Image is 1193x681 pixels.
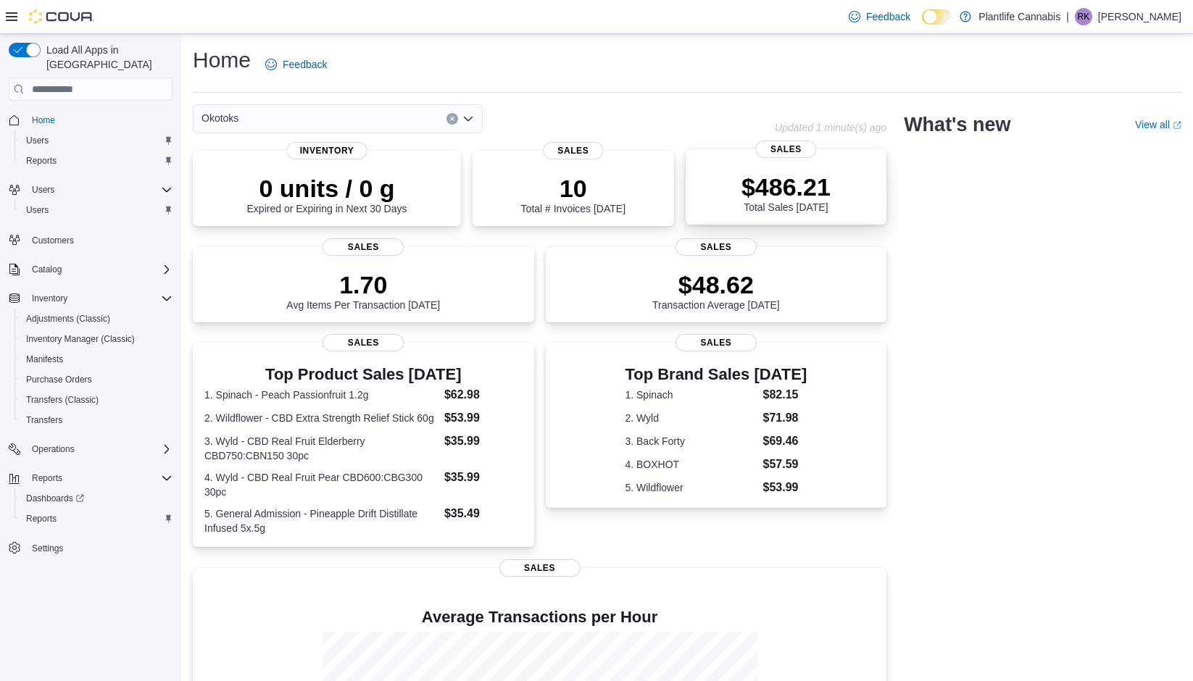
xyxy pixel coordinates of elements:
a: Customers [26,232,80,249]
p: Updated 1 minute(s) ago [775,122,886,133]
a: Reports [20,510,62,527]
a: Manifests [20,351,69,368]
button: Inventory Manager (Classic) [14,329,178,349]
dt: 5. Wildflower [625,480,757,495]
span: Operations [32,443,75,455]
h2: What's new [904,113,1010,136]
span: Transfers (Classic) [26,394,99,406]
h3: Top Product Sales [DATE] [204,366,523,383]
button: Reports [14,151,178,171]
a: Dashboards [14,488,178,509]
button: Adjustments (Classic) [14,309,178,329]
button: Purchase Orders [14,369,178,390]
span: Reports [26,469,172,487]
span: Users [32,184,54,196]
span: Adjustments (Classic) [26,313,110,325]
span: Sales [323,238,404,256]
button: Reports [26,469,68,487]
a: Users [20,132,54,149]
button: Reports [14,509,178,529]
button: Customers [3,229,178,250]
dt: 3. Wyld - CBD Real Fruit Elderberry CBD750:CBN150 30pc [204,434,438,463]
span: Inventory [32,293,67,304]
button: Open list of options [462,113,474,125]
span: Reports [20,510,172,527]
span: Purchase Orders [26,374,92,385]
button: Reports [3,468,178,488]
p: Plantlife Cannabis [978,8,1060,25]
span: Adjustments (Classic) [20,310,172,327]
button: Inventory [3,288,178,309]
button: Settings [3,538,178,559]
dd: $71.98 [763,409,807,427]
span: Transfers (Classic) [20,391,172,409]
a: Home [26,112,61,129]
span: Manifests [26,354,63,365]
span: Transfers [26,414,62,426]
p: 10 [521,174,625,203]
span: Users [26,204,49,216]
dd: $69.46 [763,433,807,450]
a: Adjustments (Classic) [20,310,116,327]
span: Transfers [20,411,172,429]
dt: 2. Wyld [625,411,757,425]
span: Sales [543,142,603,159]
a: Feedback [259,50,333,79]
button: Operations [26,440,80,458]
span: Customers [26,230,172,248]
span: Dashboards [20,490,172,507]
a: View allExternal link [1135,119,1181,130]
h3: Top Brand Sales [DATE] [625,366,807,383]
button: Transfers (Classic) [14,390,178,410]
span: Dashboards [26,493,84,504]
h4: Average Transactions per Hour [204,609,875,626]
dd: $62.98 [444,386,523,404]
span: Reports [32,472,62,484]
div: Transaction Average [DATE] [652,270,780,311]
button: Users [14,200,178,220]
span: Home [32,114,55,126]
div: Total # Invoices [DATE] [521,174,625,214]
dt: 5. General Admission - Pineapple Drift Distillate Infused 5x.5g [204,506,438,535]
span: Inventory Manager (Classic) [20,330,172,348]
button: Catalog [3,259,178,280]
dt: 1. Spinach - Peach Passionfruit 1.2g [204,388,438,402]
button: Users [26,181,60,199]
p: 1.70 [286,270,440,299]
div: Avg Items Per Transaction [DATE] [286,270,440,311]
dd: $35.99 [444,433,523,450]
a: Dashboards [20,490,90,507]
dt: 2. Wildflower - CBD Extra Strength Relief Stick 60g [204,411,438,425]
span: Settings [26,539,172,557]
button: Home [3,109,178,130]
dd: $35.49 [444,505,523,522]
button: Transfers [14,410,178,430]
dt: 1. Spinach [625,388,757,402]
dd: $57.59 [763,456,807,473]
span: Users [20,201,172,219]
a: Inventory Manager (Classic) [20,330,141,348]
a: Users [20,201,54,219]
a: Transfers (Classic) [20,391,104,409]
span: RK [1078,8,1090,25]
div: Roderick King [1075,8,1092,25]
button: Clear input [446,113,458,125]
span: Settings [32,543,63,554]
p: $48.62 [652,270,780,299]
span: Sales [676,238,757,256]
span: Sales [676,334,757,351]
span: Home [26,111,172,129]
span: Reports [20,152,172,170]
dt: 4. BOXHOT [625,457,757,472]
p: | [1066,8,1069,25]
button: Users [14,130,178,151]
button: Inventory [26,290,73,307]
dt: 3. Back Forty [625,434,757,448]
p: $486.21 [741,172,831,201]
span: Users [20,132,172,149]
a: Feedback [843,2,916,31]
span: Sales [499,559,581,577]
dd: $35.99 [444,469,523,486]
span: Manifests [20,351,172,368]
